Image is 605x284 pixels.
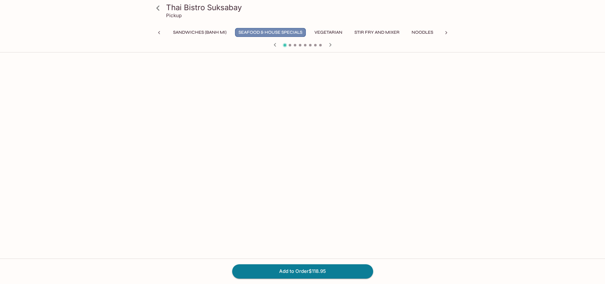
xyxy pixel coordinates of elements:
[170,28,230,37] button: Sandwiches (Banh Mi)
[166,12,182,18] p: Pickup
[166,3,450,12] h3: Thai Bistro Suksabay
[351,28,403,37] button: Stir Fry and Mixer
[235,28,306,37] button: Seafood & House Specials
[408,28,437,37] button: Noodles
[232,264,373,278] button: Add to Order$118.95
[311,28,346,37] button: Vegetarian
